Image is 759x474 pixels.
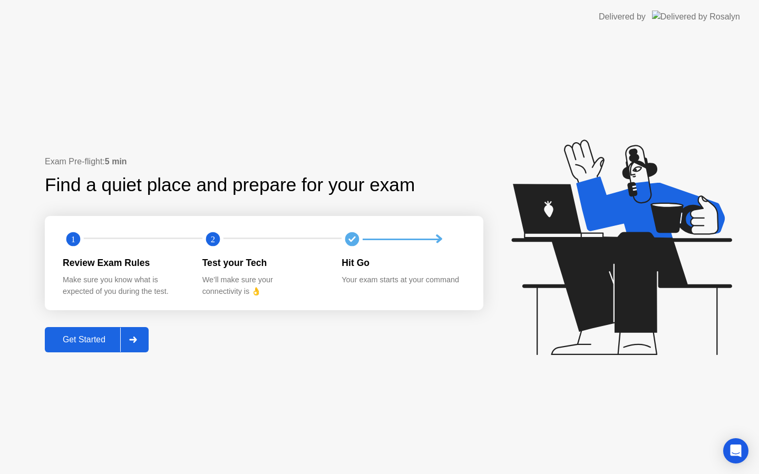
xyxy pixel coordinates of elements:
[723,438,748,463] div: Open Intercom Messenger
[211,234,215,244] text: 2
[202,274,325,297] div: We’ll make sure your connectivity is 👌
[202,256,325,270] div: Test your Tech
[652,11,740,23] img: Delivered by Rosalyn
[71,234,75,244] text: 1
[63,274,186,297] div: Make sure you know what is expected of you during the test.
[45,171,416,199] div: Find a quiet place and prepare for your exam
[342,256,464,270] div: Hit Go
[45,155,483,168] div: Exam Pre-flight:
[599,11,646,23] div: Delivered by
[48,335,120,344] div: Get Started
[105,157,127,166] b: 5 min
[342,274,464,286] div: Your exam starts at your command
[63,256,186,270] div: Review Exam Rules
[45,327,149,352] button: Get Started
